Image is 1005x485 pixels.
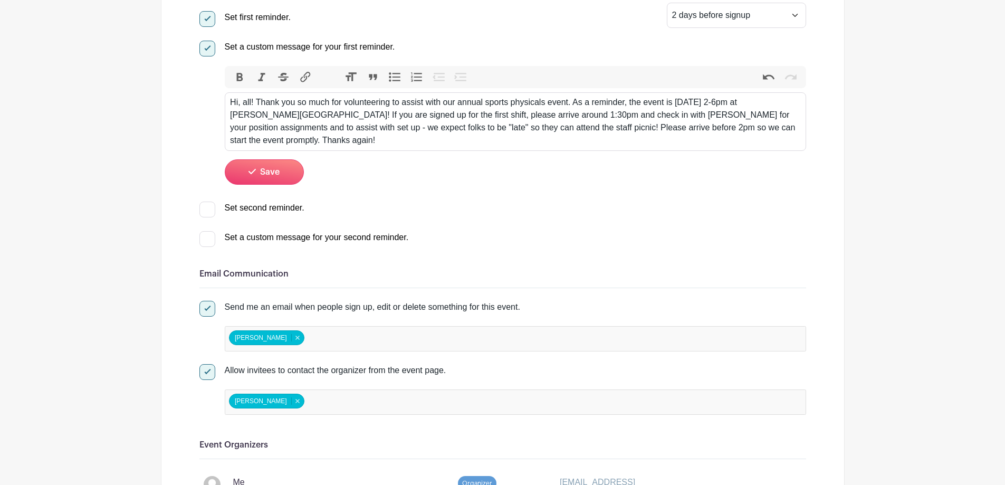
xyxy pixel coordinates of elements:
[362,70,384,84] button: Quote
[199,440,806,450] h6: Event Organizers
[449,70,472,84] button: Increase Level
[230,96,800,147] div: Hi, all! Thank you so much for volunteering to assist with our annual sports physicals event. As ...
[225,231,409,244] div: Set a custom message for your second reminder.
[340,70,362,84] button: Heading
[229,394,304,408] div: [PERSON_NAME]
[199,203,304,212] a: Set second reminder.
[251,70,273,84] button: Italic
[199,233,409,242] a: Set a custom message for your second reminder.
[225,41,395,53] div: Set a custom message for your first reminder.
[780,70,802,84] button: Redo
[199,269,806,279] h6: Email Communication
[260,168,280,176] span: Save
[306,394,399,410] input: false
[225,202,304,214] div: Set second reminder.
[229,330,304,345] div: [PERSON_NAME]
[199,42,395,51] a: Set a custom message for your first reminder.
[291,334,303,341] button: Remove item: '106597'
[291,397,303,405] button: Remove item: '106597'
[306,331,399,346] input: false
[225,301,806,313] div: Send me an email when people sign up, edit or delete something for this event.
[273,70,295,84] button: Strikethrough
[294,70,317,84] button: Link
[406,70,428,84] button: Numbers
[199,13,291,22] a: Set first reminder.
[225,11,291,24] div: Set first reminder.
[428,70,450,84] button: Decrease Level
[225,364,806,377] div: Allow invitees to contact the organizer from the event page.
[229,70,251,84] button: Bold
[384,70,406,84] button: Bullets
[758,70,780,84] button: Undo
[225,159,304,185] button: Save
